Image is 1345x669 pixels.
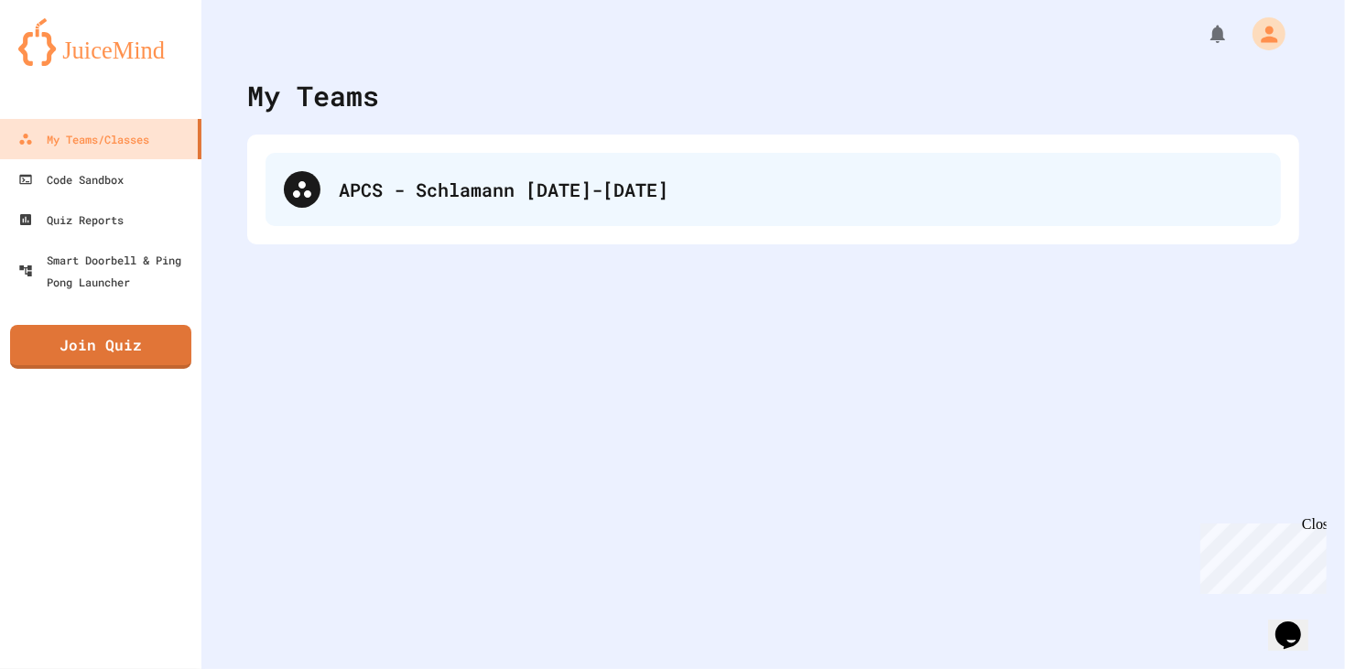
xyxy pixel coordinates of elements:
[7,7,126,116] div: Chat with us now!Close
[1268,596,1327,651] iframe: chat widget
[18,249,194,293] div: Smart Doorbell & Ping Pong Launcher
[1173,18,1233,49] div: My Notifications
[266,153,1281,226] div: APCS - Schlamann [DATE]-[DATE]
[247,75,379,116] div: My Teams
[339,176,1263,203] div: APCS - Schlamann [DATE]-[DATE]
[1193,516,1327,594] iframe: chat widget
[10,325,191,369] a: Join Quiz
[18,18,183,66] img: logo-orange.svg
[18,128,149,150] div: My Teams/Classes
[18,209,124,231] div: Quiz Reports
[18,168,124,190] div: Code Sandbox
[1233,13,1290,55] div: My Account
